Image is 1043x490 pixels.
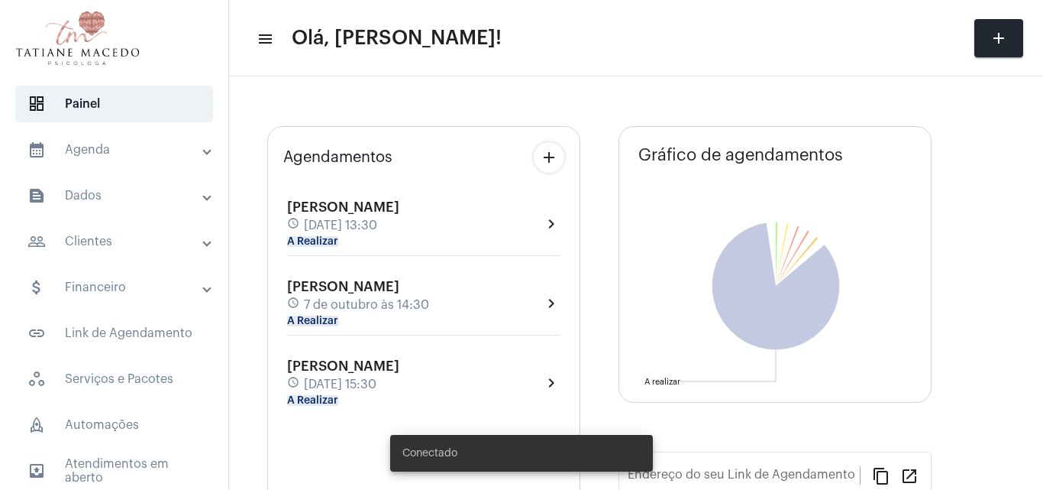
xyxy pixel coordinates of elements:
span: [DATE] 13:30 [304,219,377,232]
mat-panel-title: Dados [27,187,204,205]
span: [DATE] 15:30 [304,378,376,391]
mat-icon: schedule [287,376,301,393]
span: [PERSON_NAME] [287,200,399,214]
img: e19876e2-e0dd-e00a-0a37-7f881691473f.png [12,8,143,69]
mat-icon: chevron_right [542,374,560,392]
mat-icon: schedule [287,217,301,234]
mat-icon: add [540,148,558,167]
span: [PERSON_NAME] [287,359,399,373]
mat-icon: sidenav icon [27,462,46,480]
mat-panel-title: Agenda [27,141,204,159]
span: [PERSON_NAME] [287,280,399,294]
mat-icon: sidenav icon [27,278,46,297]
span: Automações [15,407,213,443]
mat-icon: sidenav icon [27,324,46,342]
span: sidenav icon [27,416,46,434]
mat-icon: chevron_right [542,215,560,233]
span: 7 de outubro às 14:30 [304,298,429,312]
span: Gráfico de agendamentos [638,146,843,164]
span: sidenav icon [27,95,46,113]
mat-chip: A Realizar [287,316,338,326]
span: Painel [15,86,213,122]
mat-icon: chevron_right [542,294,560,313]
mat-expansion-panel-header: sidenav iconClientes [9,223,228,260]
span: sidenav icon [27,370,46,388]
span: Atendimentos em aberto [15,453,213,489]
mat-icon: sidenav icon [27,187,46,205]
mat-icon: open_in_new [900,466,919,485]
span: Conectado [402,446,457,461]
input: Link [628,471,860,485]
span: Serviços e Pacotes [15,361,213,398]
span: Agendamentos [283,149,392,166]
mat-expansion-panel-header: sidenav iconAgenda [9,131,228,168]
mat-expansion-panel-header: sidenav iconDados [9,177,228,214]
mat-panel-title: Financeiro [27,278,204,297]
mat-icon: sidenav icon [27,141,46,159]
mat-chip: A Realizar [287,236,338,247]
mat-icon: add [990,29,1008,47]
mat-panel-title: Clientes [27,232,204,251]
mat-icon: schedule [287,297,301,313]
mat-icon: sidenav icon [257,30,272,48]
text: A realizar [644,378,680,386]
mat-chip: A Realizar [287,395,338,406]
mat-icon: content_copy [872,466,890,485]
mat-expansion-panel-header: sidenav iconFinanceiro [9,269,228,306]
mat-icon: sidenav icon [27,232,46,251]
span: Olá, [PERSON_NAME]! [292,26,502,50]
span: Link de Agendamento [15,315,213,352]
